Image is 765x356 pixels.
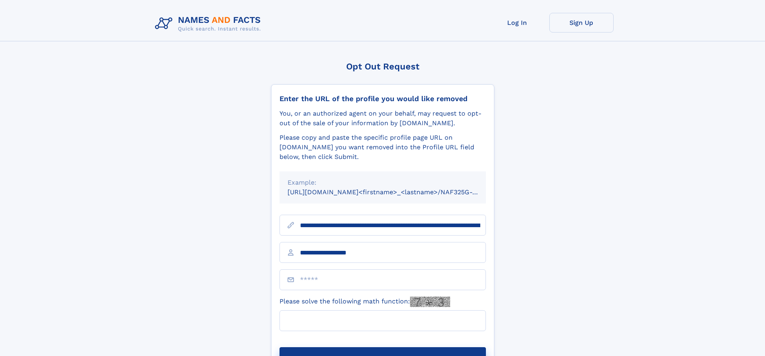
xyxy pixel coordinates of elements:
[279,109,486,128] div: You, or an authorized agent on your behalf, may request to opt-out of the sale of your informatio...
[279,297,450,307] label: Please solve the following math function:
[485,13,549,33] a: Log In
[152,13,267,35] img: Logo Names and Facts
[279,133,486,162] div: Please copy and paste the specific profile page URL on [DOMAIN_NAME] you want removed into the Pr...
[549,13,614,33] a: Sign Up
[279,94,486,103] div: Enter the URL of the profile you would like removed
[288,178,478,187] div: Example:
[288,188,501,196] small: [URL][DOMAIN_NAME]<firstname>_<lastname>/NAF325G-xxxxxxxx
[271,61,494,71] div: Opt Out Request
